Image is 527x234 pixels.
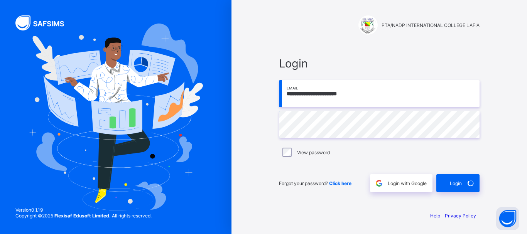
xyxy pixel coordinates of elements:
[29,24,203,211] img: Hero Image
[279,57,480,70] span: Login
[375,179,383,188] img: google.396cfc9801f0270233282035f929180a.svg
[382,22,480,28] span: PTA/NADP INTERNATIONAL COLLEGE LAFIA
[54,213,111,219] strong: Flexisaf Edusoft Limited.
[450,180,462,186] span: Login
[430,213,440,219] a: Help
[15,207,152,213] span: Version 0.1.19
[297,150,330,155] label: View password
[15,213,152,219] span: Copyright © 2025 All rights reserved.
[329,180,351,186] a: Click here
[388,180,427,186] span: Login with Google
[15,15,73,30] img: SAFSIMS Logo
[445,213,476,219] a: Privacy Policy
[496,207,519,230] button: Open asap
[279,180,351,186] span: Forgot your password?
